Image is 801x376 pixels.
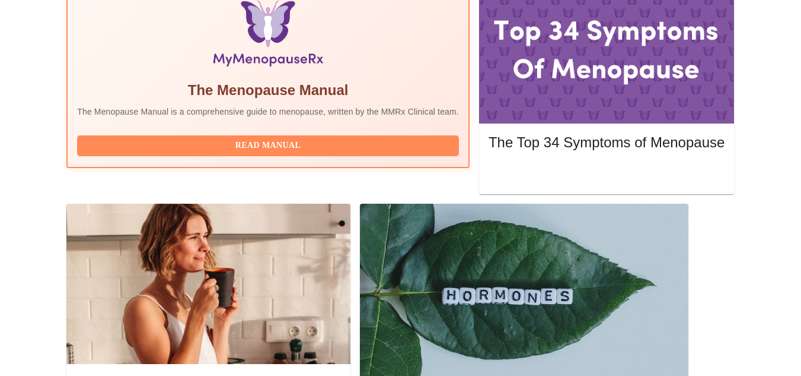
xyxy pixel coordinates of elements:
a: Read More [489,168,727,178]
h5: The Top 34 Symptoms of Menopause [489,133,725,152]
a: Read Manual [77,140,462,150]
span: Read More [500,166,713,181]
p: The Menopause Manual is a comprehensive guide to menopause, written by the MMRx Clinical team. [77,106,459,118]
button: Read Manual [77,135,459,156]
button: Read More [489,163,725,184]
h5: The Menopause Manual [77,81,459,100]
span: Read Manual [89,138,447,153]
